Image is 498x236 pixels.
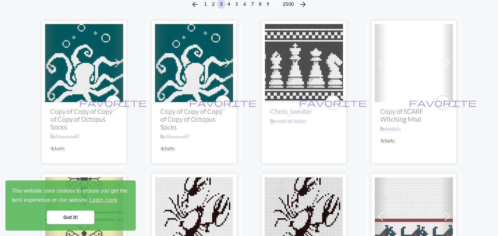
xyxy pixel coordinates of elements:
h2: Copy of SCARF Witching Mod [380,46,447,61]
a: learn more about cookies [89,195,118,205]
a: dismiss cookie message [47,211,94,224]
button: favourite [325,95,340,110]
a: Monsense87 [166,134,189,139]
i: favourite [189,96,257,110]
h2: Copy of Copy of Copy of Copy of Octopus Socks [160,107,228,131]
a: Chess_sweater [265,59,343,65]
img: 2nd half BLUE Big Star WIDE Witching Mod [375,24,453,40]
span: favorite [409,36,477,46]
i: Next [299,0,307,8]
a: hebbafy [386,64,401,70]
button: favourite [106,95,120,110]
div: cookieconsent [5,180,136,231]
p: By [51,134,118,140]
span: favorite [299,97,367,108]
button: favourite [215,95,230,110]
img: Chess_sweater [265,24,343,102]
span: favorite [79,97,147,108]
a: SCHNAUZER PATTERN [375,212,453,219]
a: Octopus Socks [155,59,233,65]
span: This website uses cookies to ensure you get the best experience on our website. [12,187,129,205]
a: IMG_1704.jpeg [155,212,233,219]
img: Octopus Socks [45,24,123,102]
span: favorite [189,97,257,108]
i: favourite [299,96,367,110]
a: 2nd half BLUE Big Star WIDE Witching Mod [375,28,453,35]
a: words-of-visdom [276,118,306,124]
a: Monsense87 [56,134,79,139]
p: 4 charts [160,145,228,152]
p: 4 charts [380,76,447,82]
a: Octopus Socks [45,59,123,65]
a: IMG_1704.jpeg [265,212,343,219]
img: Octopus Socks [155,24,233,102]
i: favourite [79,96,147,110]
i: Previous [191,0,199,8]
p: By [160,134,228,140]
h2: Copy of Copy of Copy of Copy of Octopus Socks [51,107,118,131]
p: 4 charts [51,145,118,152]
button: favourite [435,34,450,48]
p: By [380,64,447,71]
i: favourite [409,34,477,48]
a: Chess_sweater [270,107,312,115]
p: By [270,118,338,124]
